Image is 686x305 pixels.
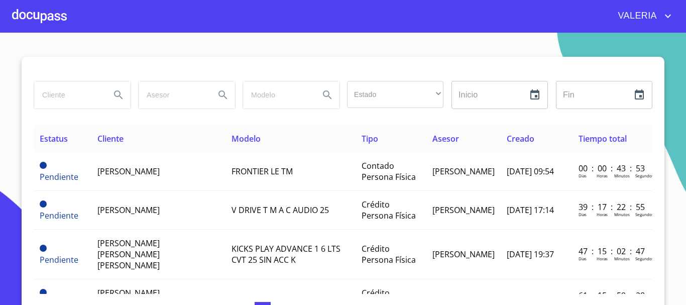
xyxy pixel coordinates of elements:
[362,243,416,265] span: Crédito Persona Física
[579,246,646,257] p: 47 : 15 : 02 : 47
[232,133,261,144] span: Modelo
[579,163,646,174] p: 00 : 00 : 43 : 53
[614,256,630,261] p: Minutos
[40,171,78,182] span: Pendiente
[579,173,587,178] p: Dias
[507,205,554,216] span: [DATE] 17:14
[614,212,630,217] p: Minutos
[597,256,608,261] p: Horas
[139,81,207,109] input: search
[432,166,495,177] span: [PERSON_NAME]
[211,83,235,107] button: Search
[579,290,646,301] p: 61 : 15 : 59 : 28
[97,166,160,177] span: [PERSON_NAME]
[40,133,68,144] span: Estatus
[232,205,329,216] span: V DRIVE T M A C AUDIO 25
[579,212,587,217] p: Dias
[579,201,646,213] p: 39 : 17 : 22 : 55
[597,212,608,217] p: Horas
[507,249,554,260] span: [DATE] 19:37
[432,133,459,144] span: Asesor
[432,293,495,304] span: [PERSON_NAME]
[97,133,124,144] span: Cliente
[232,293,303,304] span: SENTRA SENSE T M
[579,133,627,144] span: Tiempo total
[40,245,47,252] span: Pendiente
[611,8,674,24] button: account of current user
[40,210,78,221] span: Pendiente
[232,166,293,177] span: FRONTIER LE TM
[347,81,443,108] div: ​
[579,256,587,261] p: Dias
[432,205,495,216] span: [PERSON_NAME]
[362,133,378,144] span: Tipo
[34,81,102,109] input: search
[97,205,160,216] span: [PERSON_NAME]
[97,238,160,271] span: [PERSON_NAME] [PERSON_NAME] [PERSON_NAME]
[597,173,608,178] p: Horas
[40,254,78,265] span: Pendiente
[315,83,339,107] button: Search
[106,83,131,107] button: Search
[232,243,340,265] span: KICKS PLAY ADVANCE 1 6 LTS CVT 25 SIN ACC K
[432,249,495,260] span: [PERSON_NAME]
[635,256,654,261] p: Segundos
[614,173,630,178] p: Minutos
[635,212,654,217] p: Segundos
[362,160,416,182] span: Contado Persona Física
[40,162,47,169] span: Pendiente
[40,289,47,296] span: Pendiente
[243,81,311,109] input: search
[507,293,554,304] span: [DATE] 18:39
[40,200,47,208] span: Pendiente
[507,166,554,177] span: [DATE] 09:54
[635,173,654,178] p: Segundos
[611,8,662,24] span: VALERIA
[507,133,534,144] span: Creado
[362,199,416,221] span: Crédito Persona Física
